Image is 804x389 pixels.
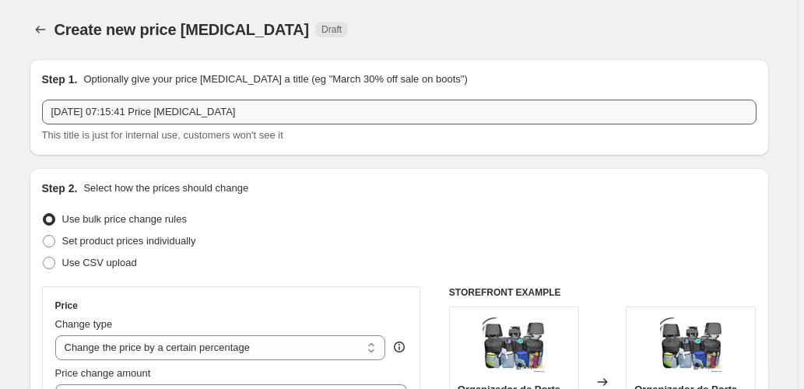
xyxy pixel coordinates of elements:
[55,318,113,330] span: Change type
[449,286,757,299] h6: STOREFRONT EXAMPLE
[83,72,467,87] p: Optionally give your price [MEDICAL_DATA] a title (eg "March 30% off sale on boots")
[483,315,545,377] img: organizador-de-porta-malas-para-automoveis-trydink-innovagoods-603_80x.webp
[55,300,78,312] h3: Price
[55,367,151,379] span: Price change amount
[42,72,78,87] h2: Step 1.
[62,213,187,225] span: Use bulk price change rules
[321,23,342,36] span: Draft
[83,180,248,196] p: Select how the prices should change
[42,180,78,196] h2: Step 2.
[30,19,51,40] button: Price change jobs
[62,235,196,247] span: Set product prices individually
[42,100,757,124] input: 30% off holiday sale
[660,315,722,377] img: organizador-de-porta-malas-para-automoveis-trydink-innovagoods-603_80x.webp
[62,257,137,268] span: Use CSV upload
[54,21,310,38] span: Create new price [MEDICAL_DATA]
[391,339,407,355] div: help
[42,129,283,141] span: This title is just for internal use, customers won't see it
